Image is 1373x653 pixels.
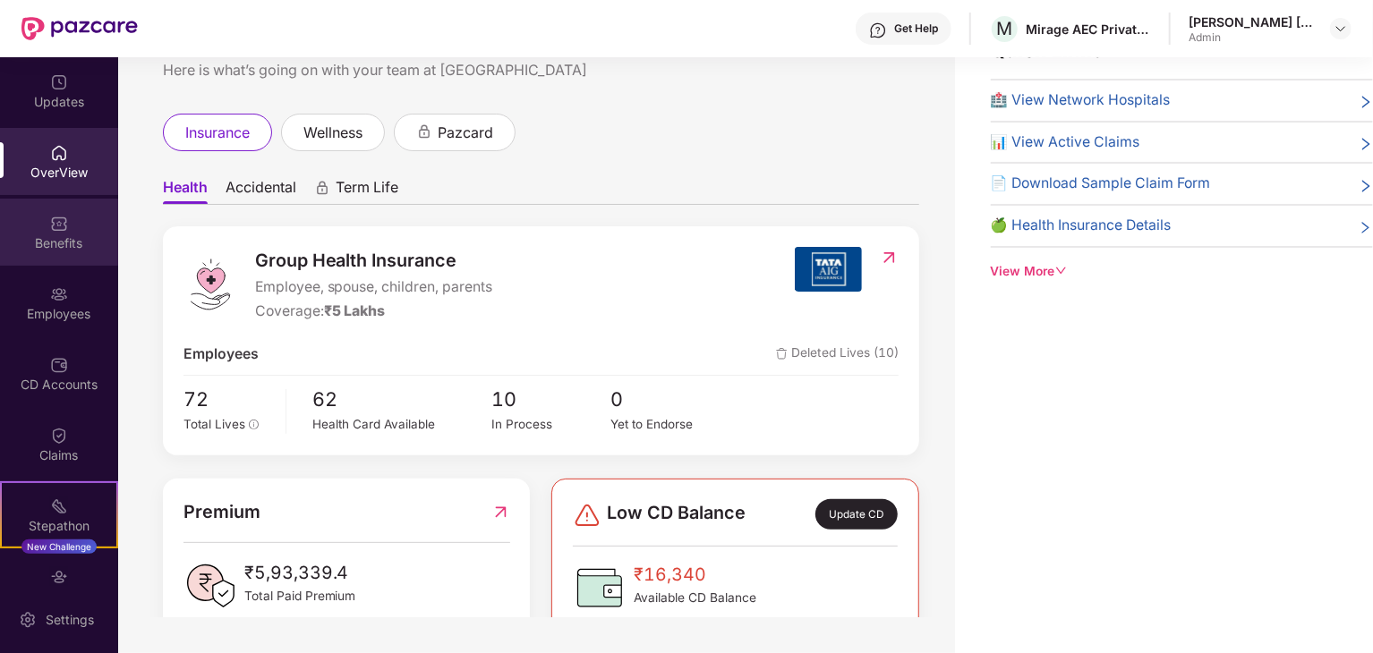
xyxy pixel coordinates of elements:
div: Get Help [894,21,938,36]
span: right [1359,176,1373,195]
div: [PERSON_NAME] [PERSON_NAME] [1189,13,1314,30]
img: RedirectIcon [491,498,510,526]
span: 10 [491,385,610,415]
span: 🏥 View Network Hospitals [991,89,1171,112]
span: right [1359,218,1373,237]
span: Total Paid Premium [244,587,356,606]
span: wellness [303,122,362,144]
span: Term Life [336,178,398,204]
div: In Process [491,415,610,434]
div: Mirage AEC Private Limited [1026,21,1151,38]
img: CDBalanceIcon [573,561,627,615]
span: Deleted Lives (10) [776,343,899,366]
span: ₹5 Lakhs [324,302,386,319]
img: svg+xml;base64,PHN2ZyBpZD0iSGVscC0zMngzMiIgeG1sbnM9Imh0dHA6Ly93d3cudzMub3JnLzIwMDAvc3ZnIiB3aWR0aD... [869,21,887,39]
div: Health Card Available [313,415,492,434]
div: animation [314,180,330,196]
span: insurance [185,122,250,144]
span: Accidental [226,178,296,204]
div: Yet to Endorse [611,415,730,434]
img: New Pazcare Logo [21,17,138,40]
span: 📊 View Active Claims [991,131,1140,154]
img: svg+xml;base64,PHN2ZyBpZD0iRHJvcGRvd24tMzJ4MzIiIHhtbG5zPSJodHRwOi8vd3d3LnczLm9yZy8yMDAwL3N2ZyIgd2... [1334,21,1348,36]
img: svg+xml;base64,PHN2ZyBpZD0iVXBkYXRlZCIgeG1sbnM9Imh0dHA6Ly93d3cudzMub3JnLzIwMDAvc3ZnIiB3aWR0aD0iMj... [50,73,68,91]
span: Group Health Insurance [255,247,493,275]
span: pazcard [438,122,493,144]
span: ₹16,340 [634,561,756,589]
img: svg+xml;base64,PHN2ZyB4bWxucz0iaHR0cDovL3d3dy53My5vcmcvMjAwMC9zdmciIHdpZHRoPSIyMSIgaGVpZ2h0PSIyMC... [50,497,68,515]
span: Employee, spouse, children, parents [255,276,493,299]
div: Here is what’s going on with your team at [GEOGRAPHIC_DATA] [163,59,919,81]
div: Coverage: [255,301,493,323]
img: PaidPremiumIcon [183,559,237,613]
span: Available CD Balance [634,589,756,608]
img: svg+xml;base64,PHN2ZyBpZD0iU2V0dGluZy0yMHgyMCIgeG1sbnM9Imh0dHA6Ly93d3cudzMub3JnLzIwMDAvc3ZnIiB3aW... [19,611,37,629]
span: 🍏 Health Insurance Details [991,215,1172,237]
img: insurerIcon [795,247,862,292]
span: Total Lives [183,417,245,431]
img: svg+xml;base64,PHN2ZyBpZD0iSG9tZSIgeG1sbnM9Imh0dHA6Ly93d3cudzMub3JnLzIwMDAvc3ZnIiB3aWR0aD0iMjAiIG... [50,144,68,162]
span: M [997,18,1013,39]
div: Admin [1189,30,1314,45]
img: svg+xml;base64,PHN2ZyBpZD0iRW5kb3JzZW1lbnRzIiB4bWxucz0iaHR0cDovL3d3dy53My5vcmcvMjAwMC9zdmciIHdpZH... [50,568,68,586]
span: Employees [183,343,259,366]
div: Update CD [815,499,898,530]
img: svg+xml;base64,PHN2ZyBpZD0iQmVuZWZpdHMiIHhtbG5zPSJodHRwOi8vd3d3LnczLm9yZy8yMDAwL3N2ZyIgd2lkdGg9Ij... [50,215,68,233]
img: svg+xml;base64,PHN2ZyBpZD0iQ2xhaW0iIHhtbG5zPSJodHRwOi8vd3d3LnczLm9yZy8yMDAwL3N2ZyIgd2lkdGg9IjIwIi... [50,427,68,445]
img: RedirectIcon [880,249,899,267]
span: ₹5,93,339.4 [244,559,356,587]
div: View More [991,262,1373,282]
div: Settings [40,611,99,629]
img: svg+xml;base64,PHN2ZyBpZD0iRGFuZ2VyLTMyeDMyIiB4bWxucz0iaHR0cDovL3d3dy53My5vcmcvMjAwMC9zdmciIHdpZH... [573,501,601,530]
span: Premium [183,498,260,526]
span: 📄 Download Sample Claim Form [991,173,1211,195]
span: info-circle [249,420,260,430]
span: down [1055,265,1068,277]
span: right [1359,93,1373,112]
div: Stepathon [2,517,116,535]
span: Low CD Balance [607,499,746,530]
span: 0 [611,385,730,415]
div: New Challenge [21,539,97,554]
div: animation [416,123,432,140]
span: 62 [313,385,492,415]
img: logo [183,258,237,311]
span: right [1359,135,1373,154]
img: svg+xml;base64,PHN2ZyBpZD0iQ0RfQWNjb3VudHMiIGRhdGEtbmFtZT0iQ0QgQWNjb3VudHMiIHhtbG5zPSJodHRwOi8vd3... [50,356,68,374]
img: deleteIcon [776,348,788,360]
img: svg+xml;base64,PHN2ZyBpZD0iRW1wbG95ZWVzIiB4bWxucz0iaHR0cDovL3d3dy53My5vcmcvMjAwMC9zdmciIHdpZHRoPS... [50,285,68,303]
span: Health [163,178,208,204]
span: 72 [183,385,273,415]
